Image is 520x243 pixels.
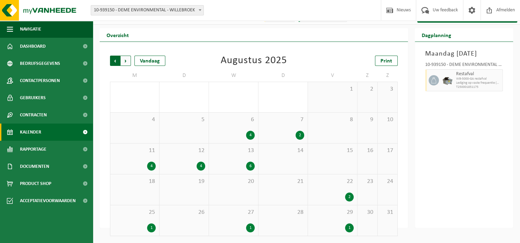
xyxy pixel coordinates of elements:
td: M [110,69,159,82]
span: 26 [163,209,205,216]
div: 2 [296,131,304,140]
h2: Overzicht [100,28,136,42]
span: 13 [212,147,255,154]
div: 4 [246,131,255,140]
td: Z [378,69,398,82]
span: 1 [311,85,354,93]
span: 7 [262,116,304,124]
td: Z [357,69,378,82]
span: Bedrijfsgegevens [20,55,60,72]
div: 1 [345,223,354,232]
span: 3 [381,85,394,93]
span: WB-5000-GA restafval [456,77,501,81]
span: Documenten [20,158,49,175]
span: 30 [361,209,374,216]
span: 27 [212,209,255,216]
span: 10 [381,116,394,124]
span: Acceptatievoorwaarden [20,192,76,209]
span: Contracten [20,106,47,124]
span: 25 [114,209,156,216]
span: 15 [311,147,354,154]
span: Contactpersonen [20,72,60,89]
span: Dashboard [20,38,46,55]
span: Kalender [20,124,41,141]
span: Volgende [121,56,131,66]
div: 4 [197,162,205,171]
span: 16 [361,147,374,154]
span: Navigatie [20,21,41,38]
div: 1 [147,223,156,232]
span: 29 [311,209,354,216]
span: 12 [163,147,205,154]
span: 24 [381,178,394,185]
span: 21 [262,178,304,185]
h2: Dagplanning [415,28,458,42]
span: Rapportage [20,141,46,158]
span: 2 [361,85,374,93]
span: 14 [262,147,304,154]
td: V [308,69,357,82]
td: W [209,69,258,82]
h3: Maandag [DATE] [425,49,503,59]
span: 28 [262,209,304,216]
span: 18 [114,178,156,185]
span: Vorige [110,56,120,66]
span: 31 [381,209,394,216]
span: Print [380,58,392,64]
div: Vandaag [134,56,165,66]
span: 23 [361,178,374,185]
span: 11 [114,147,156,154]
div: 1 [246,223,255,232]
span: 20 [212,178,255,185]
span: 10-939150 - DEME ENVIRONMENTAL - WILLEBROEK [91,5,204,15]
a: Print [375,56,398,66]
td: D [159,69,209,82]
span: 4 [114,116,156,124]
span: Lediging op vaste frequentie (excl. verwerking) [456,81,501,85]
span: 6 [212,116,255,124]
span: 19 [163,178,205,185]
span: 8 [311,116,354,124]
div: 4 [147,162,156,171]
span: 10-939150 - DEME ENVIRONMENTAL - WILLEBROEK [91,5,203,15]
div: 2 [345,193,354,201]
div: 10-939150 - DEME ENVIRONMENTAL - WILLEBROEK [425,62,503,69]
span: Gebruikers [20,89,46,106]
span: 22 [311,178,354,185]
span: 5 [163,116,205,124]
span: Restafval [456,71,501,77]
img: WB-5000-GAL-GY-01 [442,75,453,85]
span: 17 [381,147,394,154]
span: Product Shop [20,175,51,192]
div: Augustus 2025 [221,56,287,66]
td: D [258,69,308,82]
span: 9 [361,116,374,124]
div: 6 [246,162,255,171]
span: T250001851175 [456,85,501,89]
